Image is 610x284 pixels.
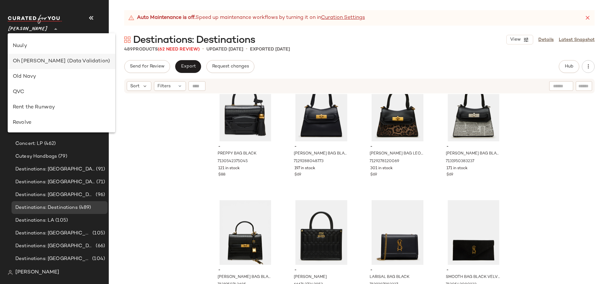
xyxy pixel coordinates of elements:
span: LARISAL BAG BLACK [370,274,409,280]
span: 7129278120069 [370,159,399,164]
span: Destinations: [GEOGRAPHIC_DATA] [15,242,94,250]
span: Destinations: [GEOGRAPHIC_DATA] [15,166,95,173]
span: Filters [157,83,171,90]
div: Products [124,46,200,53]
span: Destinations: LA [15,217,54,224]
span: (105) [91,230,105,237]
span: [PERSON_NAME] BAG BLACK/WHITE [446,151,500,157]
span: - [294,267,349,273]
span: (104) [91,255,105,263]
span: - [218,267,272,273]
p: updated [DATE] [206,46,243,53]
div: Oh [PERSON_NAME] (Data Validation) [13,58,110,65]
a: Curation Settings [321,14,365,22]
span: (96) [94,191,105,199]
span: $69 [370,172,377,178]
span: Cutesy Handbags [15,153,57,160]
span: [PERSON_NAME] BAG BLACK [294,151,348,157]
span: Concert: LP [15,140,43,147]
span: - [446,267,501,273]
span: - [370,267,424,273]
span: 301 in stock [370,166,393,171]
span: Sort [130,83,140,90]
span: (91) [95,166,105,173]
button: View [506,35,533,44]
button: Hub [559,60,579,73]
div: Old Navy [13,73,110,81]
span: • [202,45,204,53]
span: $69 [446,172,453,178]
span: Destinations: [GEOGRAPHIC_DATA] [15,191,94,199]
span: [PERSON_NAME] BAG LEOPARD [370,151,424,157]
span: 7129288048773 [294,159,324,164]
button: Send for Review [124,60,170,73]
span: SMOOTH BAG BLACK VELVET [446,274,500,280]
span: (66) [94,242,105,250]
span: Destinations: Destinations [133,34,255,47]
div: undefined-list [8,33,115,132]
span: Destinations: [GEOGRAPHIC_DATA] [15,230,91,237]
span: Hub [565,64,574,69]
span: Destinations: [GEOGRAPHIC_DATA] [15,178,95,186]
span: PREPPY BAG BLACK [218,151,256,157]
span: [PERSON_NAME] BAG BLACK [218,274,272,280]
span: - [294,144,349,150]
span: (71) [95,178,105,186]
span: (462) [43,140,56,147]
span: [PERSON_NAME] [8,22,48,33]
div: QVC [13,88,110,96]
span: Send for Review [130,64,165,69]
img: svg%3e [8,270,13,275]
img: STEVEMADDEN_HANDBAGS_BELLOISE_BLACK_03_63e1c7ec-dbe8-451d-bce9-729c55b73b8f.jpg [213,200,277,265]
p: Exported [DATE] [250,46,290,53]
span: (79) [57,153,67,160]
span: 489 [124,47,133,52]
span: $88 [218,172,225,178]
span: - [218,144,272,150]
img: svg%3e [124,36,131,43]
div: Rent the Runway [13,104,110,111]
div: Speed up maintenance workflows by turning it on in [128,14,365,22]
span: 121 in stock [218,166,240,171]
span: [PERSON_NAME] [15,269,59,276]
span: 171 in stock [446,166,468,171]
button: Export [175,60,201,73]
div: Nuuly [13,42,110,50]
span: - [446,144,501,150]
img: STEVEMADDEN_HANDBAGS_BSMOOTHV_BLACK-VELVET_01.jpg [441,200,506,265]
span: • [246,45,247,53]
span: (62 Need Review) [158,47,200,52]
span: Request changes [212,64,249,69]
img: STEVEMADDEN_HANDBAGS_BLARISAL_BLACK.jpg [365,200,429,265]
span: $69 [294,172,301,178]
strong: Auto Maintenance is off. [137,14,196,22]
div: Revolve [13,119,110,127]
span: (105) [54,217,68,224]
a: Latest Snapshot [559,36,595,43]
button: Request changes [206,60,254,73]
span: [PERSON_NAME] [294,274,327,280]
span: 7131950383237 [446,159,474,164]
span: 197 in stock [294,166,315,171]
img: STEVEMADDEN_HANDBAGS_DT619225_BLACK_01.jpg [289,200,354,265]
span: (489) [78,204,91,211]
span: Destinations: Destinations [15,204,78,211]
span: - [370,144,424,150]
span: Export [181,64,196,69]
a: Details [538,36,554,43]
span: Destinations: [GEOGRAPHIC_DATA] [15,255,91,263]
span: View [510,37,521,42]
span: 7130542375045 [218,159,248,164]
img: cfy_white_logo.C9jOOHJF.svg [8,15,62,24]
